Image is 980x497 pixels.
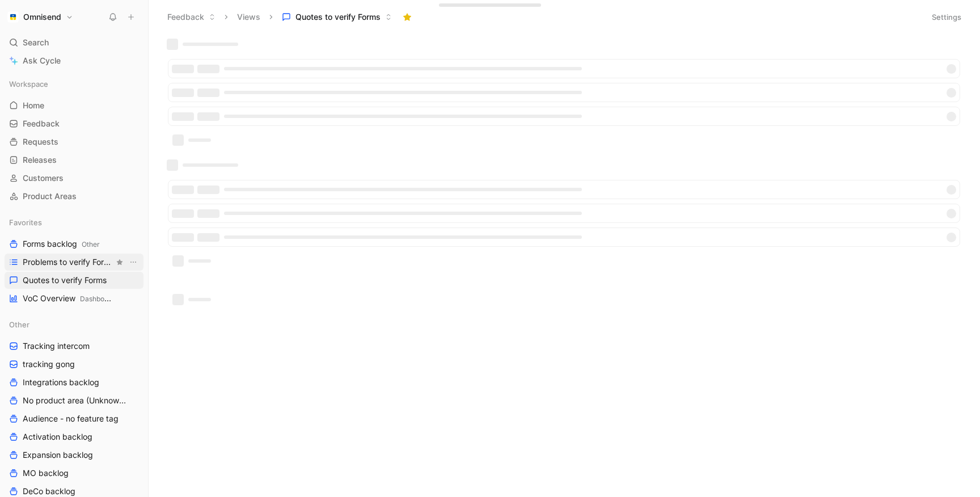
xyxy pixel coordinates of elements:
span: Problems to verify Forms [23,256,114,268]
button: Feedback [162,9,221,26]
span: Activation backlog [23,431,92,443]
button: Settings [927,9,966,25]
button: Views [232,9,265,26]
span: No product area (Unknowns) [23,395,128,406]
button: OmnisendOmnisend [5,9,76,25]
span: Product Areas [23,191,77,202]
span: Dashboards [80,294,119,303]
a: Audience - no feature tag [5,410,143,427]
a: Product Areas [5,188,143,205]
a: Quotes to verify Forms [5,272,143,289]
a: Home [5,97,143,114]
span: Other [9,319,29,330]
span: Favorites [9,217,42,228]
a: MO backlog [5,465,143,482]
span: Integrations backlog [23,377,99,388]
a: No product area (Unknowns) [5,392,143,409]
span: Quotes to verify Forms [23,275,107,286]
a: Integrations backlog [5,374,143,391]
h1: Omnisend [23,12,61,22]
div: Favorites [5,214,143,231]
span: Other [82,240,100,248]
span: DeCo backlog [23,486,75,497]
img: Omnisend [7,11,19,23]
span: Workspace [9,78,48,90]
span: Requests [23,136,58,148]
div: Search [5,34,143,51]
span: Forms backlog [23,238,100,250]
span: tracking gong [23,359,75,370]
button: Quotes to verify Forms [277,9,397,26]
span: Ask Cycle [23,54,61,68]
button: View actions [128,256,139,268]
a: Ask Cycle [5,52,143,69]
a: Forms backlogOther [5,235,143,252]
a: Requests [5,133,143,150]
a: Activation backlog [5,428,143,445]
a: Customers [5,170,143,187]
a: Expansion backlog [5,447,143,464]
span: VoC Overview [23,293,115,305]
div: Workspace [5,75,143,92]
span: Expansion backlog [23,449,93,461]
span: Quotes to verify Forms [295,11,381,23]
span: MO backlog [23,467,69,479]
span: Home [23,100,44,111]
div: Other [5,316,143,333]
a: tracking gong [5,356,143,373]
a: VoC OverviewDashboards [5,290,143,307]
span: Customers [23,172,64,184]
span: Audience - no feature tag [23,413,119,424]
a: Tracking intercom [5,338,143,355]
span: Search [23,36,49,49]
a: Problems to verify FormsView actions [5,254,143,271]
span: Releases [23,154,57,166]
span: Feedback [23,118,60,129]
a: Releases [5,151,143,169]
a: Feedback [5,115,143,132]
span: Tracking intercom [23,340,90,352]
